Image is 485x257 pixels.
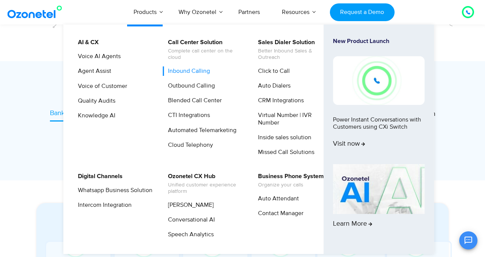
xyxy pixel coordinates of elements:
a: Cloud Telephony [163,140,214,150]
a: Ozonetel CX HubUnified customer experience platform [163,172,244,196]
a: Click to Call [253,66,291,76]
a: Digital Channels [73,172,124,181]
a: CRM Integrations [253,96,305,105]
span: Learn More [333,220,372,228]
a: New Product LaunchPower Instant Conversations with Customers using CXi SwitchVisit now [333,38,424,161]
a: Blended Call Center [163,96,223,105]
span: Better Inbound Sales & Outreach [258,48,333,61]
a: Call Center SolutionComplete call center on the cloud [163,38,244,62]
a: Missed Call Solutions [253,148,316,157]
a: Voice AI Agents [73,52,122,61]
button: Open chat [459,231,477,249]
a: [PERSON_NAME] [163,200,215,210]
a: Intercom Integration [73,200,133,210]
a: Knowledge AI [73,111,117,120]
a: Learn More [333,164,424,241]
a: Inside sales solution [253,133,312,142]
span: Visit now [333,140,365,148]
span: Unified customer experience platform [168,182,242,195]
a: Voice of Customer [73,82,128,91]
a: Conversational AI [163,215,216,225]
span: Complete call center on the cloud [168,48,242,61]
a: Contact Manager [253,209,305,218]
a: Auto Attendant [253,194,300,203]
a: Automated Telemarketing [163,126,238,135]
a: AI & CX [73,38,100,47]
a: Sales Dialer SolutionBetter Inbound Sales & Outreach [253,38,334,62]
a: Request a Demo [330,3,395,21]
div: Experience Our Voice AI Agents in Action [44,214,456,228]
a: Whatsapp Business Solution [73,186,154,195]
img: New-Project-17.png [333,56,424,105]
a: Quality Audits [73,96,117,106]
a: Bank & Insurance [50,108,102,122]
img: AI [333,164,424,214]
a: Auto Dialers [253,81,292,91]
a: CTI Integrations [163,111,211,120]
a: Inbound Calling [163,66,211,76]
span: Bank & Insurance [50,109,102,117]
span: Organize your calls [258,182,324,188]
a: Business Phone SystemOrganize your calls [253,172,325,189]
a: Outbound Calling [163,81,216,91]
a: Speech Analytics [163,230,215,239]
a: Agent Assist [73,66,112,76]
a: Virtual Number | IVR Number [253,111,334,127]
div: Trusted CX Partner for 3,500+ Global Brands [36,80,449,93]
